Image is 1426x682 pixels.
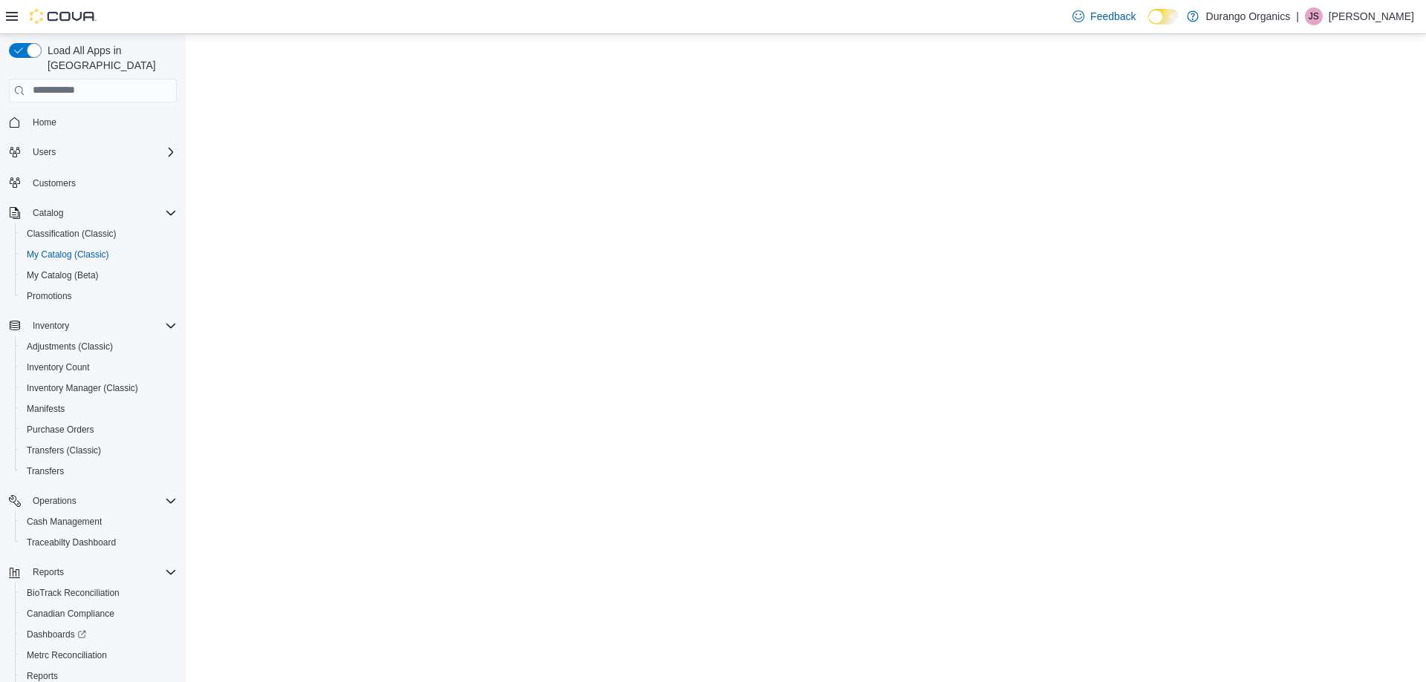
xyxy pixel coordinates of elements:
a: Dashboards [15,624,183,645]
span: Reports [27,670,58,682]
button: Operations [27,492,82,510]
img: Cova [30,9,97,24]
span: Dashboards [27,629,86,640]
span: My Catalog (Beta) [27,269,99,281]
span: Canadian Compliance [27,608,114,620]
button: Inventory Manager (Classic) [15,378,183,399]
button: Transfers [15,461,183,482]
span: Purchase Orders [27,424,94,436]
a: My Catalog (Classic) [21,246,115,263]
span: Dashboards [21,626,177,643]
span: Transfers (Classic) [21,442,177,459]
span: Operations [33,495,76,507]
a: Customers [27,174,82,192]
button: My Catalog (Classic) [15,244,183,265]
span: Classification (Classic) [21,225,177,243]
span: Manifests [27,403,65,415]
p: | [1296,7,1299,25]
span: Transfers (Classic) [27,445,101,456]
a: Dashboards [21,626,92,643]
button: Canadian Compliance [15,603,183,624]
a: Home [27,114,62,131]
span: Users [33,146,56,158]
button: Classification (Classic) [15,223,183,244]
a: Adjustments (Classic) [21,338,119,355]
span: My Catalog (Classic) [21,246,177,263]
span: Manifests [21,400,177,418]
button: Adjustments (Classic) [15,336,183,357]
button: Traceabilty Dashboard [15,532,183,553]
button: My Catalog (Beta) [15,265,183,286]
button: Promotions [15,286,183,306]
button: Purchase Orders [15,419,183,440]
p: Durango Organics [1206,7,1291,25]
a: Feedback [1067,1,1142,31]
a: My Catalog (Beta) [21,266,105,284]
span: Reports [33,566,64,578]
a: Promotions [21,287,78,305]
button: Reports [3,562,183,583]
button: Inventory Count [15,357,183,378]
span: JS [1309,7,1319,25]
a: Metrc Reconciliation [21,646,113,664]
span: Inventory Manager (Classic) [27,382,138,394]
button: Transfers (Classic) [15,440,183,461]
button: Operations [3,491,183,511]
span: BioTrack Reconciliation [27,587,120,599]
a: Transfers (Classic) [21,442,107,459]
span: My Catalog (Classic) [27,249,109,260]
span: Adjustments (Classic) [27,341,113,353]
span: Home [33,117,56,128]
span: Home [27,113,177,131]
span: Reports [27,563,177,581]
span: Traceabilty Dashboard [27,537,116,548]
p: [PERSON_NAME] [1329,7,1414,25]
span: Cash Management [27,516,102,528]
span: BioTrack Reconciliation [21,584,177,602]
span: Catalog [27,204,177,222]
div: Jordan Soodsma [1305,7,1323,25]
button: Manifests [15,399,183,419]
span: Inventory [33,320,69,332]
span: My Catalog (Beta) [21,266,177,284]
button: Catalog [27,204,69,222]
a: Manifests [21,400,71,418]
span: Promotions [27,290,72,302]
span: Classification (Classic) [27,228,117,240]
span: Load All Apps in [GEOGRAPHIC_DATA] [42,43,177,73]
span: Purchase Orders [21,421,177,439]
span: Canadian Compliance [21,605,177,623]
button: Reports [27,563,70,581]
button: Users [3,142,183,163]
button: Home [3,111,183,133]
a: Purchase Orders [21,421,100,439]
span: Customers [27,173,177,191]
span: Cash Management [21,513,177,531]
a: Cash Management [21,513,108,531]
a: Transfers [21,462,70,480]
a: Classification (Classic) [21,225,123,243]
span: Inventory Count [27,361,90,373]
span: Customers [33,177,76,189]
span: Catalog [33,207,63,219]
span: Inventory [27,317,177,335]
span: Inventory Count [21,358,177,376]
a: Inventory Count [21,358,96,376]
span: Adjustments (Classic) [21,338,177,355]
button: Cash Management [15,511,183,532]
span: Users [27,143,177,161]
button: Inventory [3,315,183,336]
a: Traceabilty Dashboard [21,534,122,551]
span: Metrc Reconciliation [21,646,177,664]
button: Customers [3,171,183,193]
span: Inventory Manager (Classic) [21,379,177,397]
button: Users [27,143,62,161]
input: Dark Mode [1148,9,1179,24]
span: Traceabilty Dashboard [21,534,177,551]
a: Canadian Compliance [21,605,120,623]
button: Inventory [27,317,75,335]
button: BioTrack Reconciliation [15,583,183,603]
span: Transfers [21,462,177,480]
span: Transfers [27,465,64,477]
